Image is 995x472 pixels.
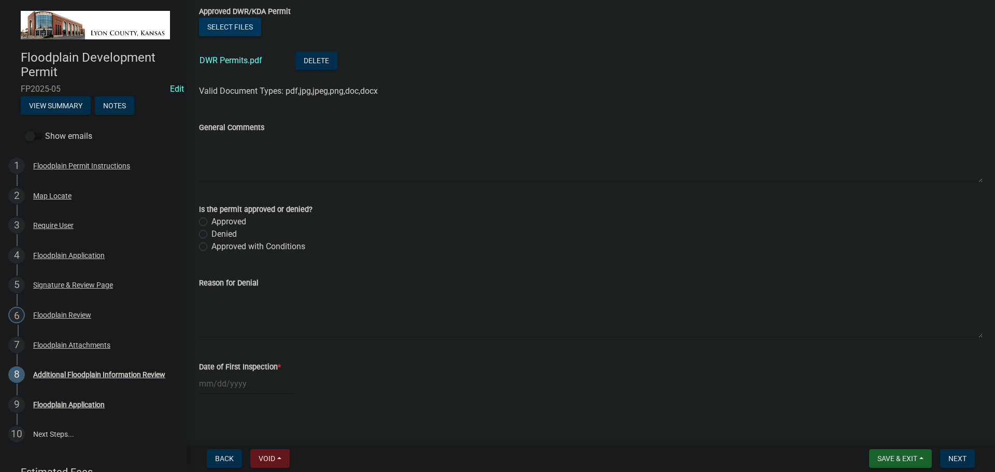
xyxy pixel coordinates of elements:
[33,281,113,289] div: Signature & Review Page
[199,364,281,371] label: Date of First Inspection
[33,162,130,169] div: Floodplain Permit Instructions
[199,86,378,96] span: Valid Document Types: pdf,jpg,jpeg,png,doc,docx
[211,228,237,240] label: Denied
[21,11,170,39] img: Lyon County, Kansas
[8,188,25,204] div: 2
[33,192,72,199] div: Map Locate
[259,454,275,463] span: Void
[21,102,91,110] wm-modal-confirm: Summary
[95,96,134,115] button: Notes
[33,401,105,408] div: Floodplain Application
[207,449,242,468] button: Back
[8,277,25,293] div: 5
[211,216,246,228] label: Approved
[940,449,975,468] button: Next
[170,84,184,94] a: Edit
[295,51,337,70] button: Delete
[33,222,74,229] div: Require User
[295,56,337,66] wm-modal-confirm: Delete Document
[170,84,184,94] wm-modal-confirm: Edit Application Number
[33,371,165,378] div: Additional Floodplain Information Review
[8,247,25,264] div: 4
[21,96,91,115] button: View Summary
[21,84,166,94] span: FP2025-05
[211,240,305,253] label: Approved with Conditions
[8,158,25,174] div: 1
[199,124,264,132] label: General Comments
[95,102,134,110] wm-modal-confirm: Notes
[948,454,966,463] span: Next
[199,373,294,394] input: mm/dd/yyyy
[8,307,25,323] div: 6
[199,206,312,213] label: Is the permit approved or denied?
[33,341,110,349] div: Floodplain Attachments
[8,426,25,442] div: 10
[869,449,932,468] button: Save & Exit
[8,337,25,353] div: 7
[199,18,261,36] button: Select files
[33,311,91,319] div: Floodplain Review
[8,366,25,383] div: 8
[33,252,105,259] div: Floodplain Application
[25,130,92,142] label: Show emails
[199,8,291,16] label: Approved DWR/KDA Permit
[200,55,262,65] a: DWR Permits.pdf
[215,454,234,463] span: Back
[8,217,25,234] div: 3
[877,454,917,463] span: Save & Exit
[199,280,259,287] label: Reason for Denial
[8,396,25,413] div: 9
[250,449,290,468] button: Void
[21,50,178,80] h4: Floodplain Development Permit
